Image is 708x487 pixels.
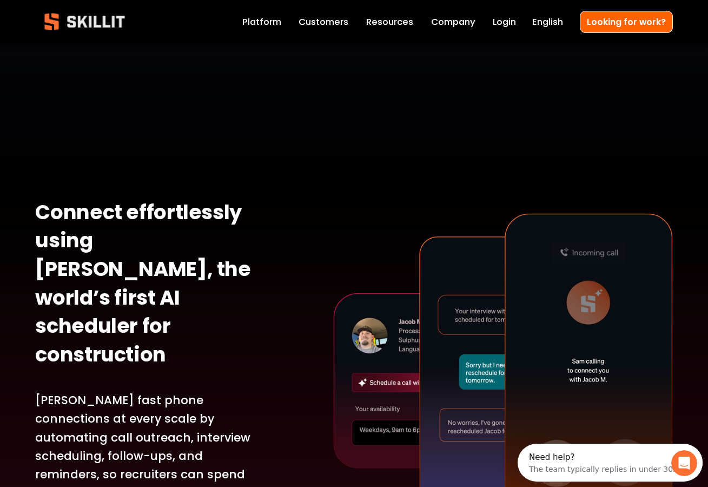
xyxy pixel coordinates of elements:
[4,4,195,34] div: Open Intercom Messenger
[493,14,516,29] a: Login
[35,5,134,38] img: Skillit
[366,14,413,29] a: folder dropdown
[366,15,413,29] span: Resources
[518,444,703,482] iframe: Intercom live chat discovery launcher
[580,11,673,33] a: Looking for work?
[532,15,563,29] span: English
[11,18,163,29] div: The team typically replies in under 30m
[11,9,163,18] div: Need help?
[299,14,348,29] a: Customers
[35,197,255,374] strong: Connect effortlessly using [PERSON_NAME], the world’s first AI scheduler for construction
[431,14,475,29] a: Company
[532,14,563,29] div: language picker
[671,450,697,476] iframe: Intercom live chat
[242,14,281,29] a: Platform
